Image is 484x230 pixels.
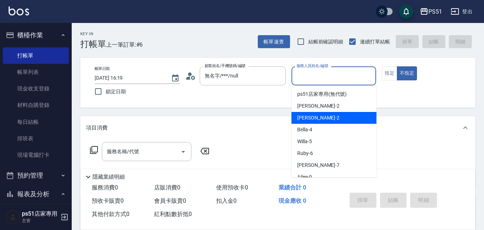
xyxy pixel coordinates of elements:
label: 帳單日期 [95,66,110,71]
span: ps51店家專用 (無代號) [297,90,347,98]
img: Person [6,210,20,224]
a: 帳單列表 [3,64,69,80]
label: 服務人員姓名/編號 [296,63,328,69]
span: 使用預收卡 0 [216,184,248,191]
span: Ruby -6 [297,150,313,157]
button: 登出 [448,5,475,18]
span: 扣入金 0 [216,197,237,204]
button: 不指定 [397,66,417,80]
input: YYYY/MM/DD hh:mm [95,72,164,84]
button: Open [177,146,189,158]
span: 連續打單結帳 [360,38,390,46]
button: 帳單速查 [258,35,290,48]
span: 結帳前確認明細 [308,38,343,46]
span: Bella -4 [297,126,312,133]
span: 紅利點數折抵 0 [154,211,192,217]
h5: ps51店家專用 [22,210,58,217]
button: 櫃檯作業 [3,26,69,44]
span: 預收卡販賣 0 [92,197,124,204]
p: 主管 [22,217,58,224]
a: 現場電腦打卡 [3,147,69,163]
button: 預約管理 [3,166,69,185]
p: 隱藏業績明細 [92,173,125,181]
a: 現金收支登錄 [3,80,69,97]
button: save [399,4,413,19]
h3: 打帳單 [80,39,106,49]
button: Choose date, selected date is 2025-08-18 [167,70,184,87]
button: PS51 [417,4,445,19]
span: 鎖定日期 [106,88,126,95]
span: 其他付款方式 0 [92,211,129,217]
img: Logo [9,6,29,15]
label: 顧客姓名/手機號碼/編號 [205,63,246,69]
button: 指定 [382,66,397,80]
span: Ailee -9 [297,173,312,181]
span: [PERSON_NAME] -7 [297,161,340,169]
a: 每日結帳 [3,114,69,130]
span: 現金應收 0 [279,197,306,204]
span: 店販消費 0 [154,184,180,191]
span: 業績合計 0 [279,184,306,191]
span: Willa -5 [297,138,312,145]
span: [PERSON_NAME] -2 [297,114,340,122]
a: 打帳單 [3,47,69,64]
a: 材料自購登錄 [3,97,69,113]
a: 排班表 [3,130,69,147]
p: 項目消費 [86,124,108,132]
span: 服務消費 0 [92,184,118,191]
div: PS51 [428,7,442,16]
span: 上一筆訂單:#6 [106,40,143,49]
button: 報表及分析 [3,185,69,203]
span: 會員卡販賣 0 [154,197,186,204]
span: [PERSON_NAME] -2 [297,102,340,110]
div: 項目消費 [80,116,475,139]
h2: Key In [80,32,106,36]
